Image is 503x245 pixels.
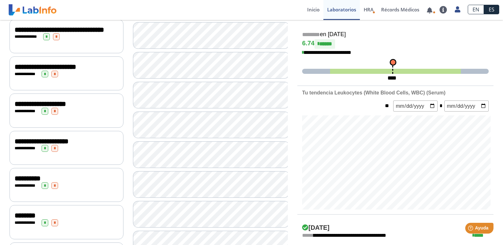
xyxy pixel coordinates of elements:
[302,224,329,232] h4: [DATE]
[468,5,484,14] a: EN
[302,90,446,95] b: Tu tendencia Leukocytes (White Blood Cells, WBC) (Serum)
[447,220,496,238] iframe: Help widget launcher
[393,100,438,112] input: mm/dd/yyyy
[302,31,489,38] h5: en [DATE]
[484,5,499,14] a: ES
[364,6,374,13] span: HRA
[444,100,489,112] input: mm/dd/yyyy
[302,39,489,49] h4: 6.74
